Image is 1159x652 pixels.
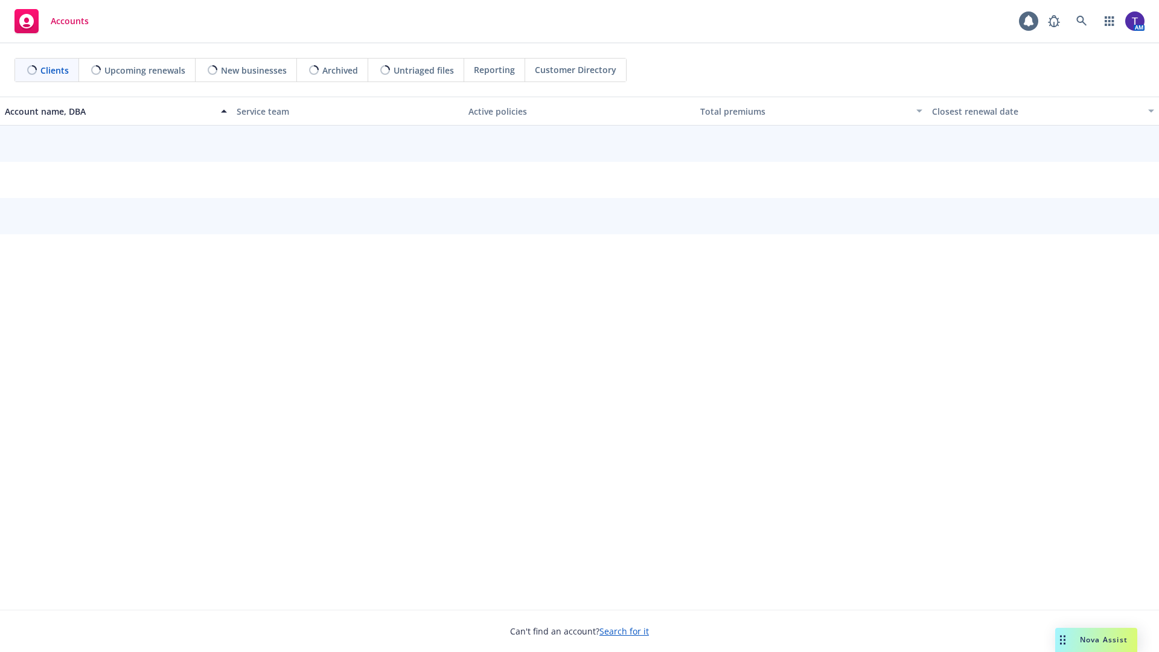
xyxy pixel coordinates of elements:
[599,625,649,637] a: Search for it
[1125,11,1145,31] img: photo
[40,64,69,77] span: Clients
[1055,628,1137,652] button: Nova Assist
[51,16,89,26] span: Accounts
[237,105,459,118] div: Service team
[464,97,695,126] button: Active policies
[322,64,358,77] span: Archived
[221,64,287,77] span: New businesses
[232,97,464,126] button: Service team
[1097,9,1122,33] a: Switch app
[1070,9,1094,33] a: Search
[394,64,454,77] span: Untriaged files
[510,625,649,638] span: Can't find an account?
[1080,634,1128,645] span: Nova Assist
[932,105,1141,118] div: Closest renewal date
[10,4,94,38] a: Accounts
[700,105,909,118] div: Total premiums
[695,97,927,126] button: Total premiums
[5,105,214,118] div: Account name, DBA
[474,63,515,76] span: Reporting
[468,105,691,118] div: Active policies
[1042,9,1066,33] a: Report a Bug
[927,97,1159,126] button: Closest renewal date
[535,63,616,76] span: Customer Directory
[1055,628,1070,652] div: Drag to move
[104,64,185,77] span: Upcoming renewals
